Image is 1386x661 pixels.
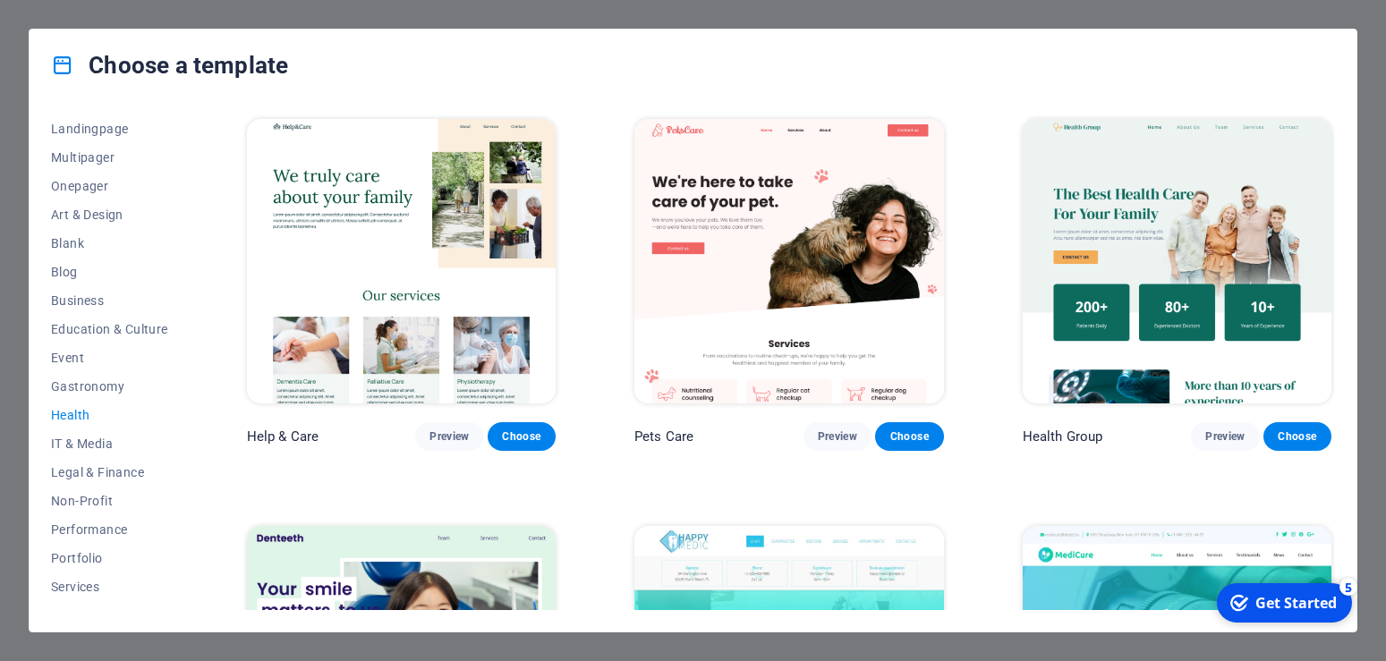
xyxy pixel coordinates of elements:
[51,114,168,143] button: Landingpage
[51,322,168,336] span: Education & Culture
[51,601,168,630] button: Sports & Beauty
[51,580,168,594] span: Services
[51,286,168,315] button: Business
[51,522,168,537] span: Performance
[51,572,168,601] button: Services
[51,293,168,308] span: Business
[51,258,168,286] button: Blog
[51,343,168,372] button: Event
[502,429,541,444] span: Choose
[51,408,168,422] span: Health
[1191,422,1259,451] button: Preview
[51,401,168,429] button: Health
[51,179,168,193] span: Onepager
[804,422,872,451] button: Preview
[51,351,168,365] span: Event
[48,17,130,37] div: Get Started
[247,428,319,445] p: Help & Care
[51,122,168,136] span: Landingpage
[1278,429,1317,444] span: Choose
[51,429,168,458] button: IT & Media
[889,429,929,444] span: Choose
[51,372,168,401] button: Gastronomy
[1263,422,1331,451] button: Choose
[51,515,168,544] button: Performance
[51,458,168,487] button: Legal & Finance
[51,551,168,565] span: Portfolio
[51,487,168,515] button: Non-Profit
[51,436,168,451] span: IT & Media
[1023,428,1103,445] p: Health Group
[51,494,168,508] span: Non-Profit
[51,236,168,250] span: Blank
[51,172,168,200] button: Onepager
[818,429,857,444] span: Preview
[429,429,469,444] span: Preview
[51,51,288,80] h4: Choose a template
[1205,429,1245,444] span: Preview
[51,150,168,165] span: Multipager
[488,422,556,451] button: Choose
[51,465,168,479] span: Legal & Finance
[51,315,168,343] button: Education & Culture
[247,119,556,403] img: Help & Care
[51,200,168,229] button: Art & Design
[51,143,168,172] button: Multipager
[51,544,168,572] button: Portfolio
[51,265,168,279] span: Blog
[1023,119,1331,403] img: Health Group
[51,608,168,623] span: Sports & Beauty
[10,7,145,47] div: Get Started 5 items remaining, 0% complete
[132,2,150,20] div: 5
[634,119,943,403] img: Pets Care
[51,379,168,394] span: Gastronomy
[51,229,168,258] button: Blank
[875,422,943,451] button: Choose
[415,422,483,451] button: Preview
[51,208,168,222] span: Art & Design
[634,428,693,445] p: Pets Care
